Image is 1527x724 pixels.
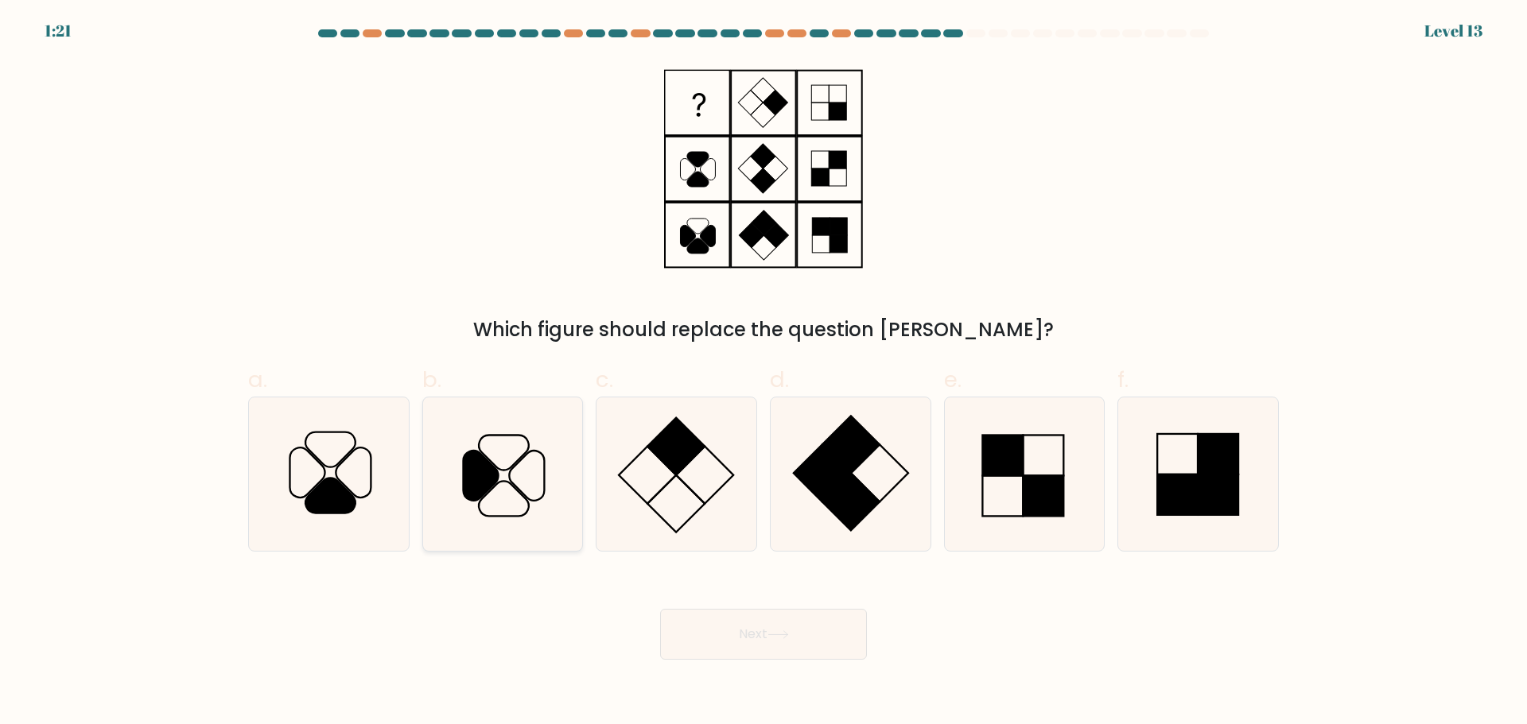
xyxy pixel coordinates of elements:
span: d. [770,364,789,395]
span: f. [1117,364,1129,395]
span: e. [944,364,962,395]
span: c. [596,364,613,395]
div: Level 13 [1424,19,1482,43]
span: b. [422,364,441,395]
div: 1:21 [45,19,72,43]
span: a. [248,364,267,395]
button: Next [660,609,867,660]
div: Which figure should replace the question [PERSON_NAME]? [258,316,1269,344]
